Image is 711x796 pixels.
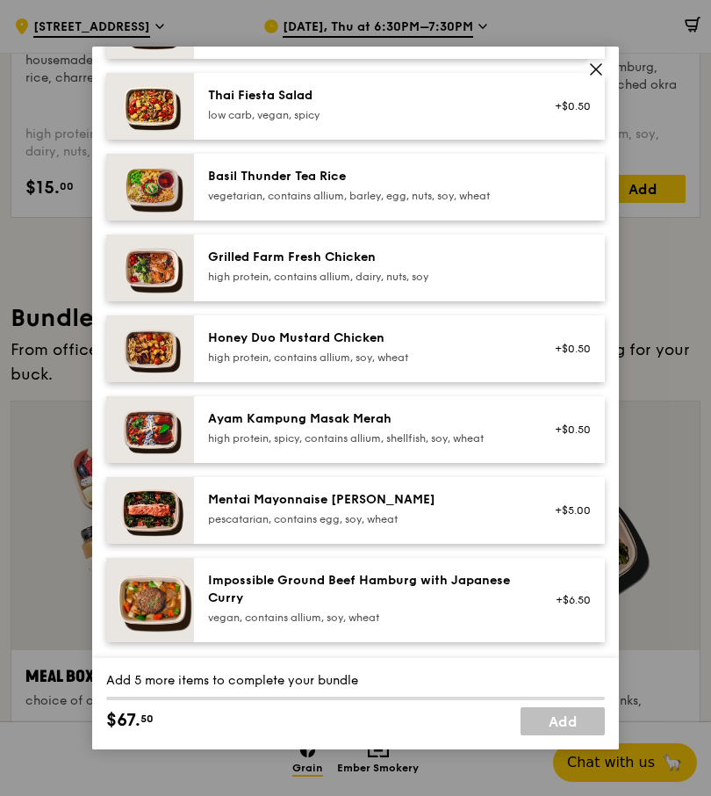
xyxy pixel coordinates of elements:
[106,73,194,140] img: daily_normal_Thai_Fiesta_Salad__Horizontal_.jpg
[208,249,523,266] div: Grilled Farm Fresh Chicken
[106,235,194,301] img: daily_normal_HORZ-Grilled-Farm-Fresh-Chicken.jpg
[106,315,194,382] img: daily_normal_Honey_Duo_Mustard_Chicken__Horizontal_.jpg
[544,423,591,437] div: +$0.50
[106,477,194,544] img: daily_normal_Mentai-Mayonnaise-Aburi-Salmon-HORZ.jpg
[544,593,591,607] div: +$6.50
[208,270,523,284] div: high protein, contains allium, dairy, nuts, soy
[106,396,194,463] img: daily_normal_Ayam_Kampung_Masak_Merah_Horizontal_.jpg
[544,342,591,356] div: +$0.50
[521,707,605,735] a: Add
[208,87,523,105] div: Thai Fiesta Salad
[208,410,523,428] div: Ayam Kampung Masak Merah
[208,329,523,347] div: Honey Duo Mustard Chicken
[106,672,605,690] div: Add 5 more items to complete your bundle
[106,707,140,734] span: $67.
[208,611,523,625] div: vegan, contains allium, soy, wheat
[208,431,523,445] div: high protein, spicy, contains allium, shellfish, soy, wheat
[208,491,523,509] div: Mentai Mayonnaise [PERSON_NAME]
[140,712,154,726] span: 50
[208,168,523,185] div: Basil Thunder Tea Rice
[208,512,523,526] div: pescatarian, contains egg, soy, wheat
[544,99,591,113] div: +$0.50
[106,154,194,221] img: daily_normal_HORZ-Basil-Thunder-Tea-Rice.jpg
[208,189,523,203] div: vegetarian, contains allium, barley, egg, nuts, soy, wheat
[106,558,194,642] img: daily_normal_HORZ-Impossible-Hamburg-With-Japanese-Curry.jpg
[208,572,523,607] div: Impossible Ground Beef Hamburg with Japanese Curry
[208,351,523,365] div: high protein, contains allium, soy, wheat
[544,503,591,517] div: +$5.00
[208,108,523,122] div: low carb, vegan, spicy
